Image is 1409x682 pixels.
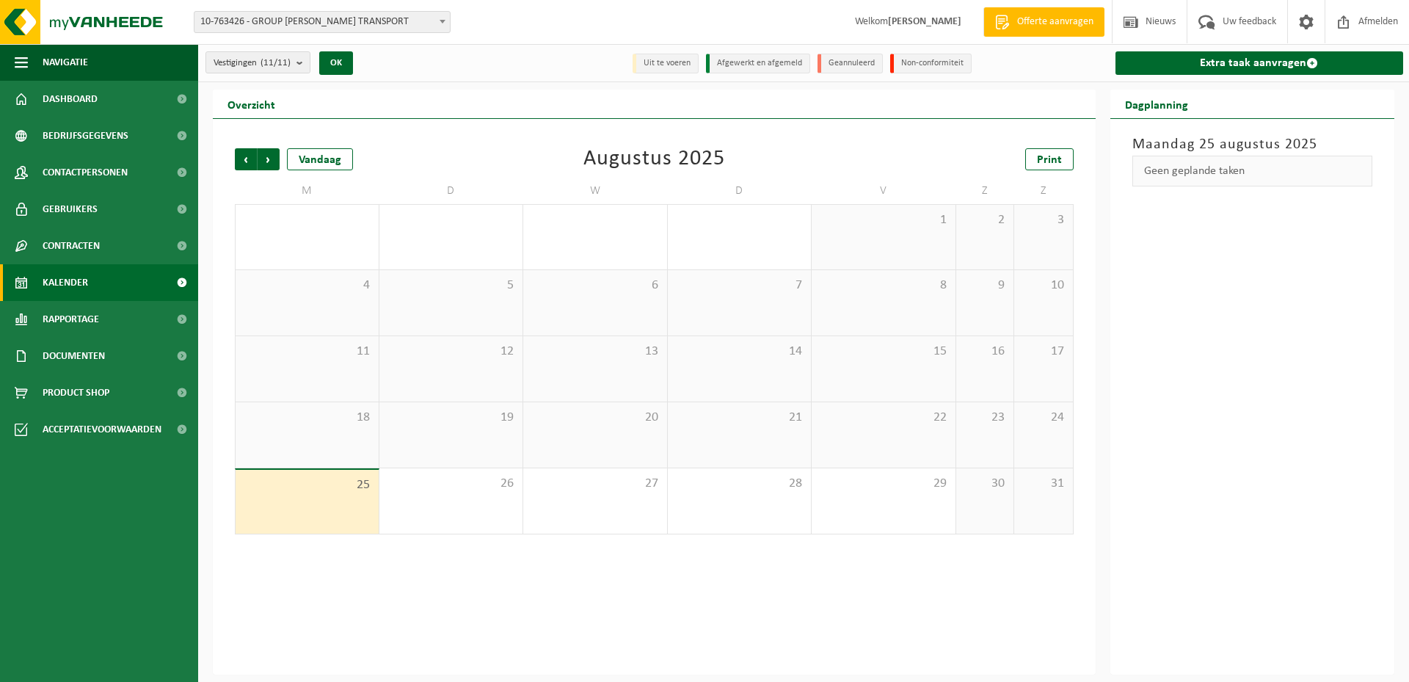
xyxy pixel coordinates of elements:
span: Bedrijfsgegevens [43,117,128,154]
span: Navigatie [43,44,88,81]
span: Gebruikers [43,191,98,228]
span: 6 [531,277,660,294]
span: 25 [243,477,371,493]
strong: [PERSON_NAME] [888,16,961,27]
span: 21 [675,410,804,426]
button: OK [319,51,353,75]
h3: Maandag 25 augustus 2025 [1132,134,1373,156]
span: 13 [531,344,660,360]
td: Z [1014,178,1073,204]
span: Kalender [43,264,88,301]
span: Print [1037,154,1062,166]
span: 2 [964,212,1007,228]
td: W [523,178,668,204]
span: Rapportage [43,301,99,338]
span: Contactpersonen [43,154,128,191]
span: 24 [1022,410,1065,426]
h2: Overzicht [213,90,290,118]
a: Extra taak aanvragen [1115,51,1404,75]
span: 29 [819,476,948,492]
li: Geannuleerd [818,54,883,73]
span: 17 [1022,344,1065,360]
span: 12 [387,344,516,360]
span: 18 [243,410,371,426]
span: 4 [243,277,371,294]
span: 9 [964,277,1007,294]
span: Contracten [43,228,100,264]
span: 14 [675,344,804,360]
span: Volgende [258,148,280,170]
span: 5 [387,277,516,294]
span: 28 [675,476,804,492]
span: Vestigingen [214,52,291,74]
td: M [235,178,379,204]
span: Offerte aanvragen [1013,15,1097,29]
span: 10-763426 - GROUP MATTHEEUWS ERIC TRANSPORT [194,12,450,32]
li: Non-conformiteit [890,54,972,73]
span: Vorige [235,148,257,170]
td: Z [956,178,1015,204]
span: 19 [387,410,516,426]
span: 11 [243,344,371,360]
span: Dashboard [43,81,98,117]
span: 8 [819,277,948,294]
span: 27 [531,476,660,492]
li: Uit te voeren [633,54,699,73]
button: Vestigingen(11/11) [205,51,310,73]
span: 20 [531,410,660,426]
span: 3 [1022,212,1065,228]
span: 30 [964,476,1007,492]
span: 10-763426 - GROUP MATTHEEUWS ERIC TRANSPORT [194,11,451,33]
a: Offerte aanvragen [983,7,1104,37]
td: D [379,178,524,204]
span: Documenten [43,338,105,374]
span: 1 [819,212,948,228]
span: Acceptatievoorwaarden [43,411,161,448]
div: Geen geplande taken [1132,156,1373,186]
span: 10 [1022,277,1065,294]
a: Print [1025,148,1074,170]
h2: Dagplanning [1110,90,1203,118]
span: 23 [964,410,1007,426]
span: Product Shop [43,374,109,411]
count: (11/11) [261,58,291,68]
span: 22 [819,410,948,426]
div: Augustus 2025 [583,148,725,170]
span: 16 [964,344,1007,360]
span: 7 [675,277,804,294]
span: 26 [387,476,516,492]
span: 15 [819,344,948,360]
li: Afgewerkt en afgemeld [706,54,810,73]
div: Vandaag [287,148,353,170]
td: V [812,178,956,204]
span: 31 [1022,476,1065,492]
td: D [668,178,812,204]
